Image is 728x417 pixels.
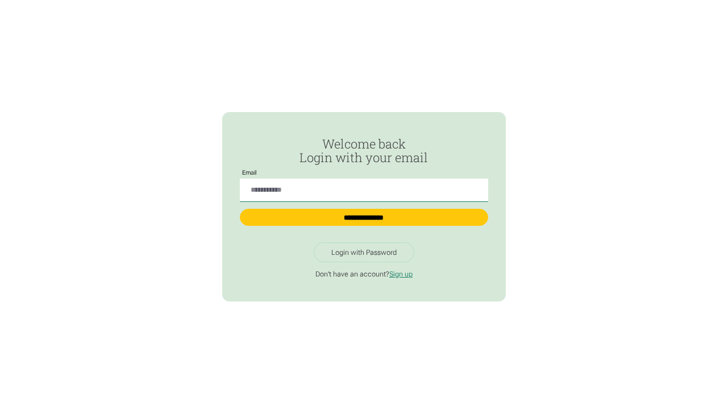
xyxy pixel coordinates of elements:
a: Sign up [389,270,413,278]
h2: Welcome back Login with your email [240,137,488,164]
form: Passwordless Login [240,137,488,236]
div: Login with Password [331,248,397,257]
p: Don't have an account? [240,270,488,279]
label: Email [240,170,260,176]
